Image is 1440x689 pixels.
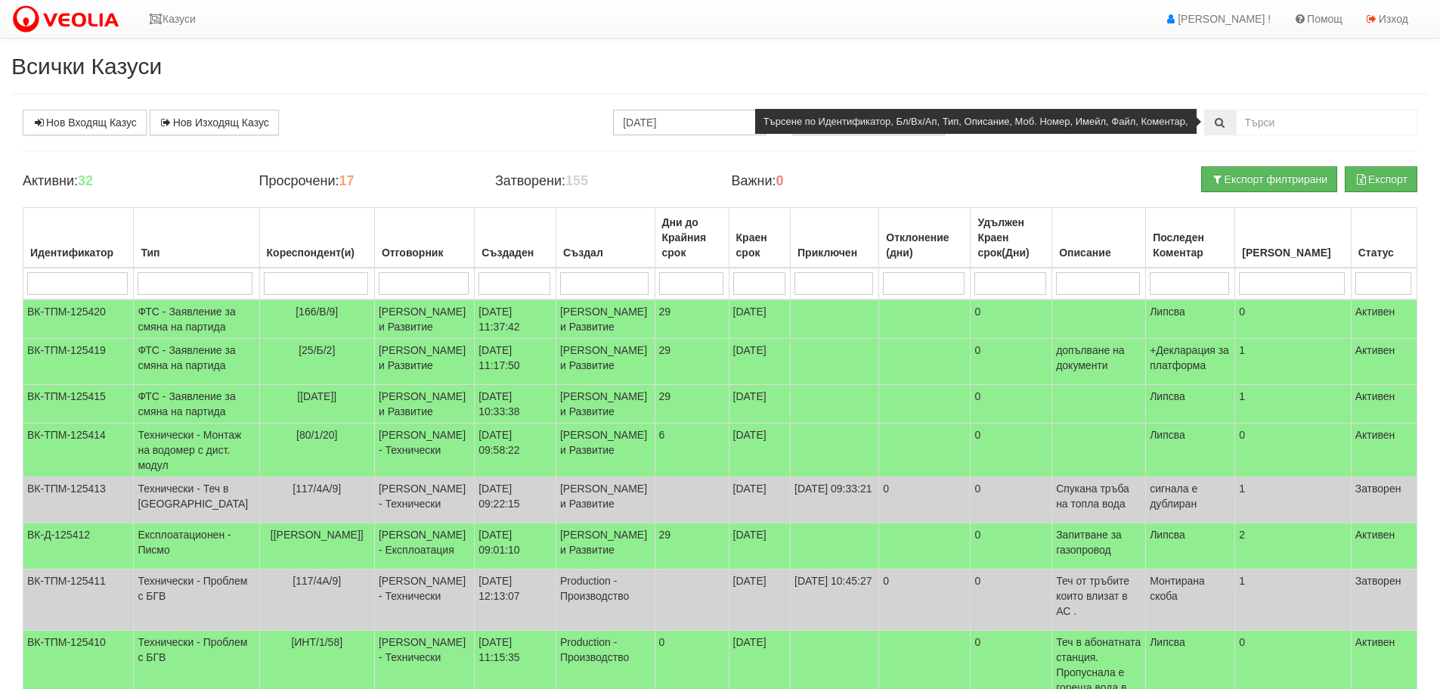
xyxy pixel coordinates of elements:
td: ВК-ТПМ-125420 [23,299,134,339]
td: [PERSON_NAME] - Технически [374,424,474,477]
span: 6 [659,429,665,441]
span: 29 [659,306,671,318]
th: Последен Коментар: No sort applied, activate to apply an ascending sort [1146,208,1235,268]
span: +Декларация за платформа [1150,344,1229,371]
b: 17 [339,173,354,188]
th: Краен срок: No sort applied, activate to apply an ascending sort [729,208,790,268]
h2: Всички Казуси [11,54,1429,79]
td: ФТС - Заявление за смяна на партида [134,385,259,424]
a: Нов Изходящ Казус [150,110,279,135]
h4: Важни: [731,174,944,189]
th: Приключен: No sort applied, activate to apply an ascending sort [791,208,879,268]
td: ВК-Д-125412 [23,523,134,570]
th: Тип: No sort applied, activate to apply an ascending sort [134,208,259,268]
td: ВК-ТПМ-125411 [23,570,134,631]
span: [166/В/9] [296,306,338,318]
td: [PERSON_NAME] - Експлоатация [374,523,474,570]
td: 0 [1235,299,1351,339]
th: Брой Файлове: No sort applied, activate to apply an ascending sort [1235,208,1351,268]
h4: Затворени: [495,174,708,189]
span: Липсва [1150,429,1185,441]
span: Липсва [1150,306,1185,318]
th: Дни до Крайния срок: No sort applied, activate to apply an ascending sort [655,208,729,268]
td: [PERSON_NAME] и Развитие [556,523,655,570]
td: [DATE] [729,424,790,477]
div: Създаден [478,242,552,263]
td: Технически - Проблем с БГВ [134,570,259,631]
td: [PERSON_NAME] и Развитие [556,385,655,424]
button: Експорт филтрирани [1201,166,1337,192]
td: Активен [1351,523,1417,570]
span: Липсва [1150,390,1185,402]
td: Активен [1351,339,1417,385]
th: Отклонение (дни): No sort applied, activate to apply an ascending sort [879,208,971,268]
td: 0 [879,570,971,631]
td: Експлоатационен - Писмо [134,523,259,570]
td: [PERSON_NAME] и Развитие [556,424,655,477]
td: Технически - Монтаж на водомер с дист. модул [134,424,259,477]
div: Статус [1355,242,1413,263]
div: Описание [1056,242,1141,263]
span: Липсва [1150,529,1185,541]
td: Активен [1351,424,1417,477]
span: [117/4А/9] [293,575,341,587]
div: Кореспондент(и) [264,242,370,263]
span: 29 [659,390,671,402]
span: Липсва [1150,636,1185,648]
td: [DATE] [729,477,790,523]
td: 0 [971,385,1052,424]
b: 0 [776,173,784,188]
td: 2 [1235,523,1351,570]
span: [[PERSON_NAME]] [271,529,364,541]
td: [DATE] [729,299,790,339]
b: 155 [565,173,588,188]
td: 1 [1235,339,1351,385]
a: Нов Входящ Казус [23,110,147,135]
td: 1 [1235,570,1351,631]
h4: Активни: [23,174,236,189]
span: сигнала е дублиран [1150,483,1197,510]
td: [DATE] 09:33:21 [791,477,879,523]
b: 32 [78,173,93,188]
td: [DATE] [729,385,790,424]
td: 0 [971,339,1052,385]
td: 0 [879,477,971,523]
td: 0 [971,570,1052,631]
img: VeoliaLogo.png [11,4,126,36]
th: Създал: No sort applied, activate to apply an ascending sort [556,208,655,268]
span: [25/Б/2] [299,344,335,356]
td: ВК-ТПМ-125414 [23,424,134,477]
div: Удължен Краен срок(Дни) [974,212,1048,263]
td: [DATE] 10:45:27 [791,570,879,631]
span: 29 [659,344,671,356]
p: Запитване за газопровод [1056,527,1141,557]
div: Отклонение (дни) [883,227,966,263]
span: [117/4А/9] [293,483,341,495]
td: ВК-ТПМ-125413 [23,477,134,523]
td: [DATE] 09:58:22 [475,424,556,477]
button: Експорт [1345,166,1417,192]
td: Активен [1351,385,1417,424]
div: Дни до Крайния срок [659,212,725,263]
td: [PERSON_NAME] и Развитие [374,339,474,385]
p: Теч от тръбите които влизат в АС . [1056,573,1141,619]
td: ФТС - Заявление за смяна на партида [134,339,259,385]
td: Технически - Теч в [GEOGRAPHIC_DATA] [134,477,259,523]
td: [DATE] 10:33:38 [475,385,556,424]
td: [PERSON_NAME] и Развитие [556,299,655,339]
td: 0 [971,299,1052,339]
p: Спукана тръба на топла вода [1056,481,1141,511]
td: [PERSON_NAME] и Развитие [556,339,655,385]
div: Създал [560,242,651,263]
span: [[DATE]] [297,390,336,402]
th: Кореспондент(и): No sort applied, activate to apply an ascending sort [259,208,374,268]
td: [DATE] 09:22:15 [475,477,556,523]
span: 0 [659,636,665,648]
div: Краен срок [733,227,786,263]
td: ВК-ТПМ-125419 [23,339,134,385]
td: [DATE] 12:13:07 [475,570,556,631]
td: [PERSON_NAME] - Технически [374,570,474,631]
h4: Просрочени: [259,174,472,189]
td: ВК-ТПМ-125415 [23,385,134,424]
span: [80/1/20] [296,429,338,441]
